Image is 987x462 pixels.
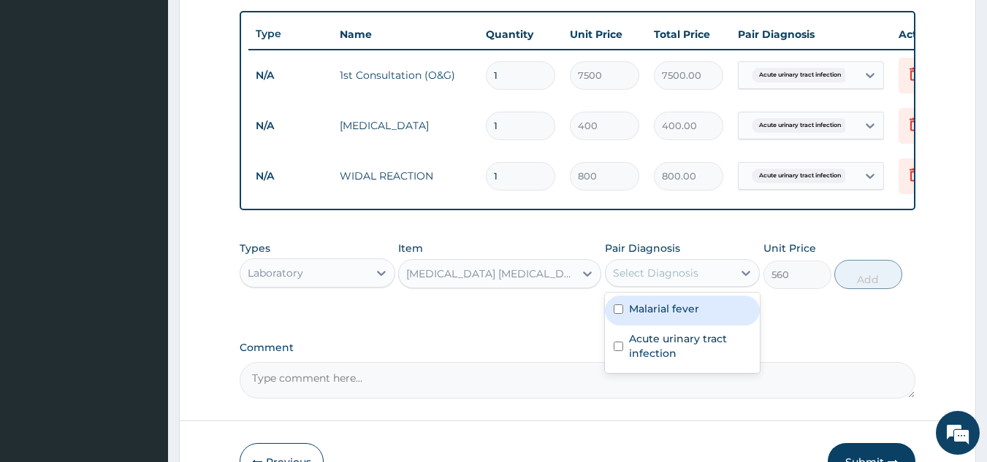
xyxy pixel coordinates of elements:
[248,163,332,190] td: N/A
[479,20,563,49] th: Quantity
[7,307,278,358] textarea: Type your message and hit 'Enter'
[406,266,576,281] div: [MEDICAL_DATA] [MEDICAL_DATA] (MP)
[752,68,848,82] span: Acute urinary tract infection
[240,7,275,42] div: Minimize live chat window
[647,20,731,49] th: Total Price
[398,241,423,255] label: Item
[240,242,270,255] label: Types
[248,20,332,47] th: Type
[332,161,479,190] td: WIDAL REACTION
[613,266,698,280] div: Select Diagnosis
[85,138,202,285] span: We're online!
[563,20,647,49] th: Unit Price
[248,112,332,139] td: N/A
[763,241,816,255] label: Unit Price
[240,342,916,354] label: Comment
[332,61,479,90] td: 1st Consultation (O&G)
[629,331,752,361] label: Acute urinary tract infection
[248,266,303,280] div: Laboratory
[752,169,848,183] span: Acute urinary tract infection
[891,20,964,49] th: Actions
[605,241,680,255] label: Pair Diagnosis
[332,20,479,49] th: Name
[731,20,891,49] th: Pair Diagnosis
[834,260,902,289] button: Add
[332,111,479,140] td: [MEDICAL_DATA]
[76,82,245,101] div: Chat with us now
[629,301,699,316] label: Malarial fever
[27,73,59,109] img: d_794563401_company_1708531726252_794563401
[248,62,332,89] td: N/A
[752,118,848,133] span: Acute urinary tract infection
